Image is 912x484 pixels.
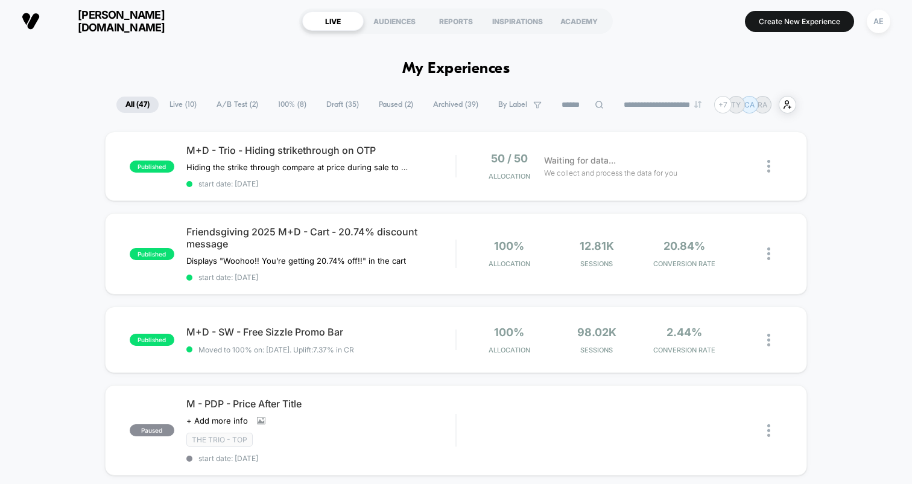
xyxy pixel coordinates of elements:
span: Friendsgiving 2025 M+D - Cart - 20.74% discount message [186,226,455,250]
div: ACADEMY [548,11,610,31]
div: AUDIENCES [364,11,425,31]
button: Create New Experience [745,11,854,32]
span: We collect and process the data for you [544,167,677,179]
span: 98.02k [577,326,616,339]
span: Waiting for data... [544,154,616,167]
span: M - PDP - Price After Title [186,398,455,410]
span: CONVERSION RATE [644,260,725,268]
span: Sessions [556,260,638,268]
img: Visually logo [22,12,40,30]
img: close [767,160,770,173]
span: Live ( 10 ) [160,97,206,113]
span: All ( 47 ) [116,97,159,113]
div: + 7 [714,96,732,113]
span: published [130,334,174,346]
span: By Label [498,100,527,109]
span: The Trio - Top [186,433,253,447]
p: TY [731,100,741,109]
span: CONVERSION RATE [644,346,725,354]
span: 12.81k [580,240,614,252]
span: M+D - Trio - Hiding strikethrough on OTP [186,144,455,156]
div: AE [867,10,890,33]
span: Allocation [489,172,530,180]
span: Allocation [489,346,530,354]
span: start date: [DATE] [186,454,455,463]
span: 20.84% [663,240,705,252]
span: Moved to 100% on: [DATE] . Uplift: 7.37% in CR [198,345,354,354]
div: INSPIRATIONS [487,11,548,31]
p: RA [758,100,767,109]
span: Displays "Woohoo!! You’re getting 20.74% off!!" in the cart [186,256,406,266]
span: + Add more info [186,416,248,425]
h1: My Experiences [402,60,510,78]
span: Archived ( 39 ) [424,97,487,113]
img: close [767,247,770,260]
span: 50 / 50 [491,152,528,165]
span: Sessions [556,346,638,354]
span: 100% ( 8 ) [269,97,315,113]
span: published [130,161,174,173]
span: Paused ( 2 ) [370,97,422,113]
span: 2.44% [667,326,702,339]
span: M+D - SW - Free Sizzle Promo Bar [186,326,455,338]
span: 100% [494,326,524,339]
span: published [130,248,174,260]
span: Allocation [489,260,530,268]
span: Hiding the strike through compare at price during sale to see whether its less confusing [186,162,410,172]
span: start date: [DATE] [186,273,455,282]
button: [PERSON_NAME][DOMAIN_NAME] [18,8,197,34]
img: end [694,101,701,108]
div: REPORTS [425,11,487,31]
span: A/B Test ( 2 ) [207,97,267,113]
img: close [767,424,770,437]
span: [PERSON_NAME][DOMAIN_NAME] [49,8,194,34]
button: AE [863,9,894,34]
p: CA [744,100,755,109]
span: paused [130,424,174,436]
span: Draft ( 35 ) [317,97,368,113]
div: LIVE [302,11,364,31]
img: close [767,334,770,346]
span: start date: [DATE] [186,179,455,188]
span: 100% [494,240,524,252]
